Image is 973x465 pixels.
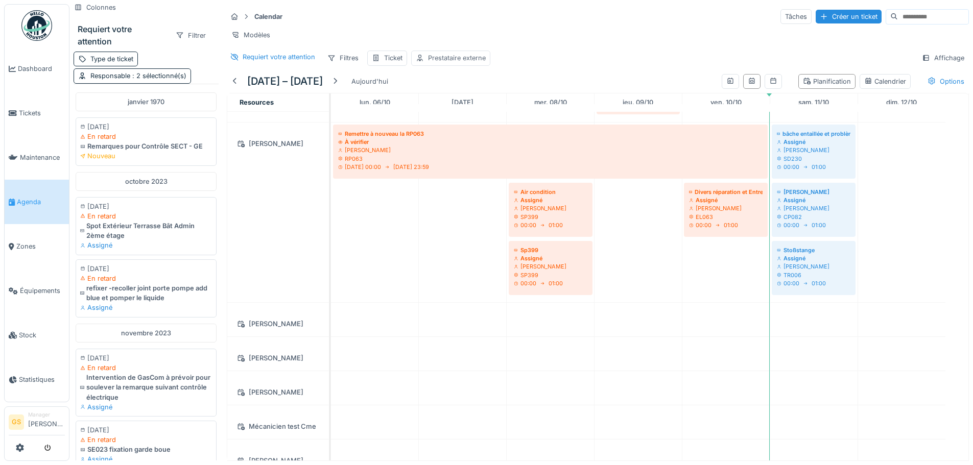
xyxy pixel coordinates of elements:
[80,425,212,435] div: [DATE]
[338,163,763,171] div: [DATE] 00:00 [DATE] 23:59
[777,213,850,221] div: CP082
[777,254,850,262] div: Assigné
[90,71,186,81] div: Responsable
[9,414,24,430] li: GS
[816,10,882,23] div: Créer un ticket
[449,95,476,109] a: 7 octobre 2025
[80,211,212,221] div: En retard
[803,77,851,86] div: Planification
[5,224,69,268] a: Zones
[514,221,587,229] div: 00:00 01:00
[514,196,587,204] div: Assigné
[923,74,969,89] div: Options
[514,279,587,287] div: 00:00 01:00
[689,188,763,196] div: Divers réparation et Entretien général
[777,138,850,146] div: Assigné
[689,196,763,204] div: Assigné
[16,241,65,251] span: Zones
[864,77,906,86] div: Calendrier
[384,53,402,63] div: Ticket
[227,28,275,42] div: Modèles
[532,95,569,109] a: 8 octobre 2025
[5,268,69,313] a: Équipements
[777,130,850,138] div: bâche entaillée et problème électronique
[917,51,969,65] div: Affichage
[78,23,167,47] div: Requiert votre attention
[20,286,65,296] span: Équipements
[689,204,763,212] div: [PERSON_NAME]
[28,411,65,419] div: Manager
[514,204,587,212] div: [PERSON_NAME]
[323,51,363,65] div: Filtres
[80,132,212,141] div: En retard
[347,75,392,88] div: Aujourd'hui
[338,155,763,163] div: RP063
[777,246,850,254] div: Stoßstange
[80,373,212,402] div: Intervention de GasCom à prévoir pour soulever la remarque suivant contrôle électrique
[514,262,587,271] div: [PERSON_NAME]
[19,108,65,118] span: Tickets
[80,240,212,250] div: Assigné
[80,264,212,274] div: [DATE]
[777,221,850,229] div: 00:00 01:00
[76,92,217,111] div: janvier 1970
[233,420,323,433] div: Mécanicien test Cme
[5,91,69,135] a: Tickets
[338,130,763,138] div: Remettre à nouveau la RP063
[514,213,587,221] div: SP399
[514,246,587,254] div: Sp399
[21,10,52,41] img: Badge_color-CXgf-gQk.svg
[80,303,212,312] div: Assigné
[514,188,587,196] div: Air condition
[80,363,212,373] div: En retard
[28,411,65,433] li: [PERSON_NAME]
[80,221,212,240] div: Spot Extérieur Terrasse Bât Admin 2ème étage
[20,153,65,162] span: Maintenance
[338,138,763,146] div: À vérifier
[5,357,69,402] a: Statistiques
[80,454,212,464] div: Assigné
[357,95,393,109] a: 6 octobre 2025
[233,317,323,330] div: [PERSON_NAME]
[5,46,69,91] a: Dashboard
[9,411,65,435] a: GS Manager[PERSON_NAME]
[80,435,212,445] div: En retard
[884,95,919,109] a: 12 octobre 2025
[17,197,65,207] span: Agenda
[80,141,212,151] div: Remarques pour Contrôle SECT - GE
[90,54,133,64] div: Type de ticket
[80,402,212,412] div: Assigné
[76,172,217,191] div: octobre 2023
[250,12,287,21] strong: Calendar
[233,352,323,364] div: [PERSON_NAME]
[338,146,763,154] div: [PERSON_NAME]
[80,202,212,211] div: [DATE]
[233,137,323,150] div: [PERSON_NAME]
[777,155,850,163] div: SD230
[5,180,69,224] a: Agenda
[76,324,217,342] div: novembre 2023
[708,95,744,109] a: 10 octobre 2025
[777,271,850,279] div: TR006
[780,9,812,24] div: Tâches
[80,445,212,454] div: SE023 fixation garde boue
[80,122,212,132] div: [DATE]
[689,213,763,221] div: EL063
[19,375,65,384] span: Statistiques
[777,146,850,154] div: [PERSON_NAME]
[130,72,186,80] span: : 2 sélectionné(s)
[247,75,323,87] h5: [DATE] – [DATE]
[80,353,212,363] div: [DATE]
[80,274,212,283] div: En retard
[689,221,763,229] div: 00:00 01:00
[428,53,486,63] div: Prestataire externe
[796,95,832,109] a: 11 octobre 2025
[514,271,587,279] div: SP399
[240,99,274,106] span: Resources
[243,52,315,62] div: Requiert votre attention
[5,313,69,357] a: Stock
[777,188,850,196] div: [PERSON_NAME]
[5,135,69,180] a: Maintenance
[171,28,210,43] div: Filtrer
[19,330,65,340] span: Stock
